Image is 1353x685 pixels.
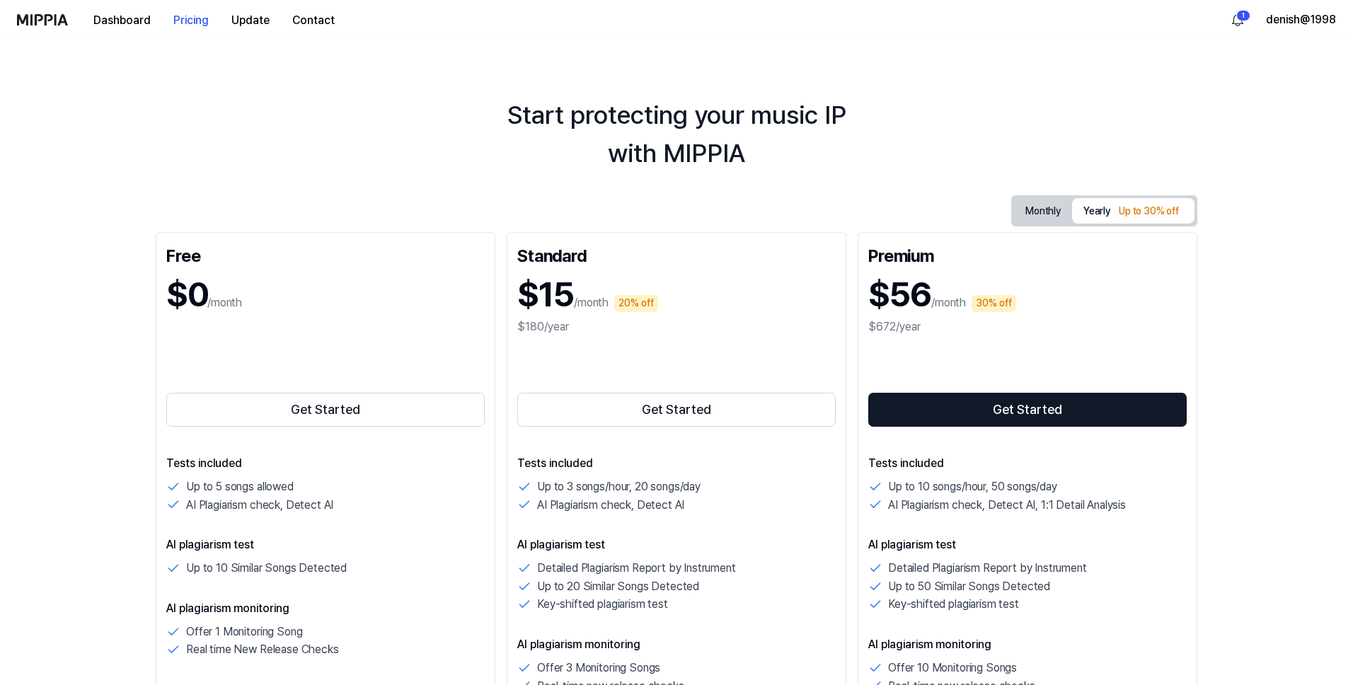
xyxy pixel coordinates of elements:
p: Up to 10 songs/hour, 50 songs/day [888,478,1057,496]
button: Yearly [1072,198,1194,224]
p: AI plagiarism monitoring [868,636,1187,653]
p: /month [931,294,966,311]
div: 20% off [614,295,658,312]
img: logo [17,14,68,25]
div: Premium [868,243,1187,265]
a: Update [220,1,281,40]
div: Up to 30% off [1115,203,1183,220]
div: 1 [1236,10,1250,21]
button: Update [220,6,281,35]
p: Real time New Release Checks [186,640,339,659]
p: Tests included [868,455,1187,472]
p: Offer 10 Monitoring Songs [888,659,1017,677]
p: AI Plagiarism check, Detect AI [537,496,684,514]
p: Up to 10 Similar Songs Detected [186,559,347,577]
p: Tests included [517,455,836,472]
button: Get Started [868,393,1187,427]
p: Up to 20 Similar Songs Detected [537,577,699,596]
p: Detailed Plagiarism Report by Instrument [537,559,736,577]
button: denish@1998 [1266,11,1336,28]
p: Tests included [166,455,485,472]
div: Standard [517,243,836,265]
p: /month [207,294,242,311]
div: $180/year [517,318,836,335]
p: AI plagiarism monitoring [517,636,836,653]
button: Monthly [1014,200,1072,222]
p: Offer 1 Monitoring Song [186,623,302,641]
button: Get Started [517,393,836,427]
a: Pricing [162,1,220,40]
a: Get Started [868,390,1187,430]
p: AI plagiarism test [517,536,836,553]
a: Get Started [517,390,836,430]
a: Get Started [166,390,485,430]
img: 알림 [1229,11,1246,28]
button: Dashboard [82,6,162,35]
h1: $56 [868,271,931,318]
p: Up to 3 songs/hour, 20 songs/day [537,478,701,496]
p: Key-shifted plagiarism test [888,595,1019,614]
p: AI plagiarism monitoring [166,600,485,617]
p: Key-shifted plagiarism test [537,595,668,614]
p: AI plagiarism test [166,536,485,553]
button: Pricing [162,6,220,35]
p: /month [574,294,609,311]
p: Detailed Plagiarism Report by Instrument [888,559,1087,577]
div: $672/year [868,318,1187,335]
p: Up to 50 Similar Songs Detected [888,577,1050,596]
p: AI Plagiarism check, Detect AI, 1:1 Detail Analysis [888,496,1126,514]
button: Get Started [166,393,485,427]
div: 30% off [972,295,1016,312]
p: Up to 5 songs allowed [186,478,294,496]
button: 알림1 [1226,8,1249,31]
h1: $0 [166,271,207,318]
p: Offer 3 Monitoring Songs [537,659,660,677]
h1: $15 [517,271,574,318]
button: Contact [281,6,346,35]
p: AI plagiarism test [868,536,1187,553]
p: AI Plagiarism check, Detect AI [186,496,333,514]
div: Free [166,243,485,265]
